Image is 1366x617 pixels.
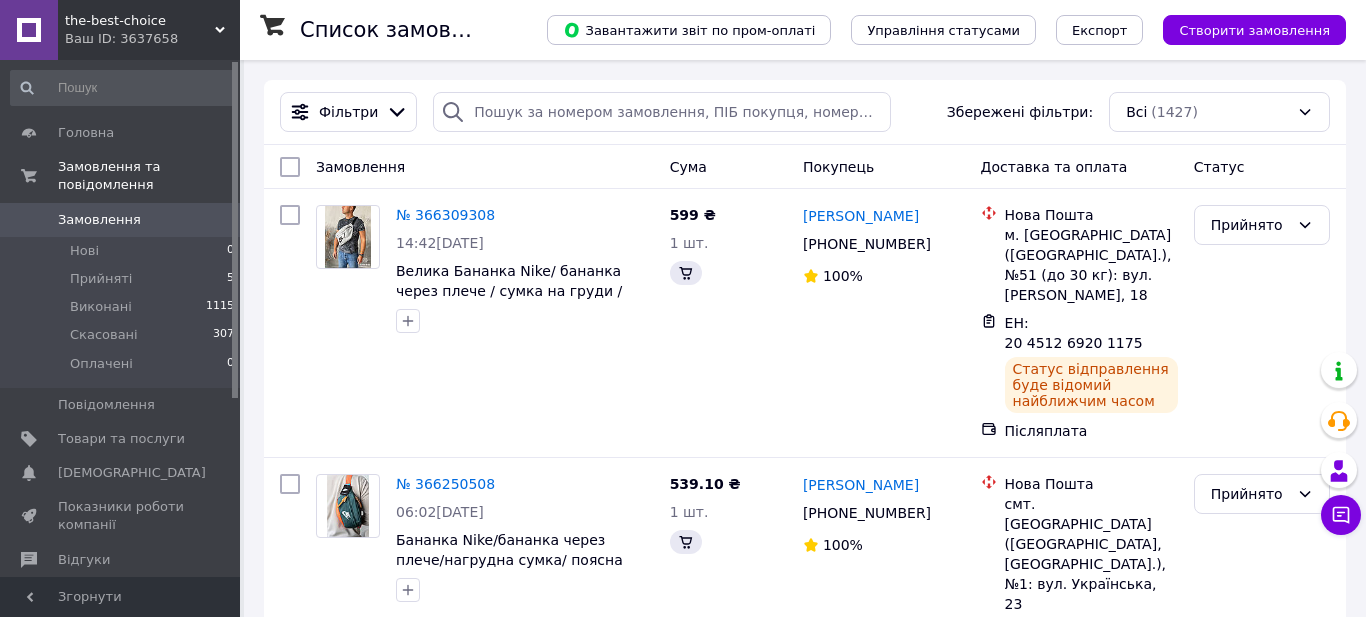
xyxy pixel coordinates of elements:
a: [PERSON_NAME] [803,206,919,226]
span: 0 [227,355,234,373]
span: 1115 [206,298,234,316]
span: Відгуки [58,551,110,569]
button: Експорт [1056,15,1144,45]
div: Прийнято [1211,483,1289,505]
div: Нова Пошта [1005,474,1178,494]
span: 307 [213,326,234,344]
span: 599 ₴ [670,207,716,223]
div: [PHONE_NUMBER] [799,230,935,258]
div: [PHONE_NUMBER] [799,499,935,527]
span: Виконані [70,298,132,316]
button: Управління статусами [851,15,1036,45]
span: Показники роботи компанії [58,498,185,534]
input: Пошук [10,70,236,106]
span: Експорт [1072,23,1128,38]
span: Скасовані [70,326,138,344]
input: Пошук за номером замовлення, ПІБ покупця, номером телефону, Email, номером накладної [433,92,891,132]
span: Замовлення та повідомлення [58,158,240,194]
span: Збережені фільтри: [947,102,1093,122]
img: Фото товару [327,475,369,537]
span: Управління статусами [867,23,1020,38]
span: Нові [70,242,99,260]
div: Статус відправлення буде відомий найближчим часом [1005,357,1178,413]
span: Оплачені [70,355,133,373]
a: [PERSON_NAME] [803,475,919,495]
div: Ваш ID: 3637658 [65,30,240,48]
a: Фото товару [316,474,380,538]
span: Статус [1194,159,1245,175]
span: Завантажити звіт по пром-оплаті [563,21,815,39]
span: Замовлення [316,159,405,175]
span: Прийняті [70,270,132,288]
span: 1 шт. [670,235,709,251]
a: Бананка Nike/бананка через плече/нагрудна сумка/ поясна нагрудна сумка через плече/слінг Зелений [396,532,650,608]
h1: Список замовлень [300,18,503,42]
span: (1427) [1151,104,1198,120]
span: Доставка та оплата [981,159,1128,175]
span: Замовлення [58,211,141,229]
span: [DEMOGRAPHIC_DATA] [58,464,206,482]
div: Прийнято [1211,214,1289,236]
a: № 366250508 [396,476,495,492]
span: the-best-choice [65,12,215,30]
span: Головна [58,124,114,142]
span: Cума [670,159,707,175]
div: смт. [GEOGRAPHIC_DATA] ([GEOGRAPHIC_DATA], [GEOGRAPHIC_DATA].), №1: вул. Українська, 23 [1005,494,1178,614]
span: 14:42[DATE] [396,235,484,251]
button: Чат з покупцем [1321,495,1361,535]
a: Фото товару [316,205,380,269]
span: 100% [823,537,863,553]
span: Покупець [803,159,874,175]
span: 06:02[DATE] [396,504,484,520]
span: 0 [227,242,234,260]
span: Товари та послуги [58,430,185,448]
img: Фото товару [325,206,372,268]
button: Створити замовлення [1163,15,1346,45]
div: Нова Пошта [1005,205,1178,225]
span: Всі [1126,102,1147,122]
span: 539.10 ₴ [670,476,741,492]
span: Фільтри [319,102,378,122]
span: 5 [227,270,234,288]
span: 1 шт. [670,504,709,520]
a: № 366309308 [396,207,495,223]
span: ЕН: 20 4512 6920 1175 [1005,315,1143,351]
span: Повідомлення [58,396,155,414]
a: Створити замовлення [1143,21,1346,37]
div: м. [GEOGRAPHIC_DATA] ([GEOGRAPHIC_DATA].), №51 (до 30 кг): вул. [PERSON_NAME], 18 [1005,225,1178,305]
div: Післяплата [1005,421,1178,441]
span: Створити замовлення [1179,23,1330,38]
a: Велика Бананка Nike/ бананка через плече / сумка на груди / нагрудна сумка через плече / слінг Сірий [396,263,622,339]
button: Завантажити звіт по пром-оплаті [547,15,831,45]
span: 100% [823,268,863,284]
